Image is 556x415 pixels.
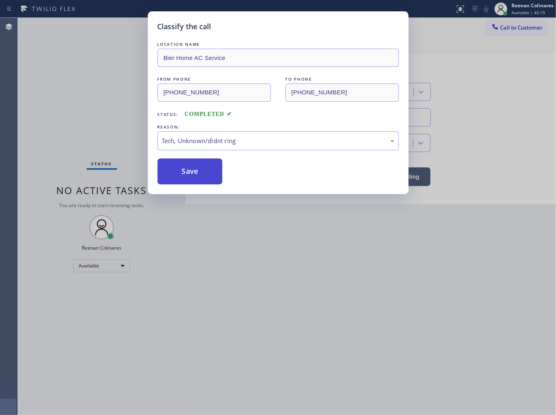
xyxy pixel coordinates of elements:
button: Save [158,158,223,184]
div: Tech, Unknown/didnt ring [162,136,394,145]
div: LOCATION NAME [158,40,399,49]
div: FROM PHONE [158,75,271,83]
h5: Classify the call [158,21,211,32]
span: COMPLETED [185,111,232,117]
input: To phone [285,83,399,102]
div: TO PHONE [285,75,399,83]
div: REASON: [158,123,399,131]
input: From phone [158,83,271,102]
span: Status: [158,111,179,117]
